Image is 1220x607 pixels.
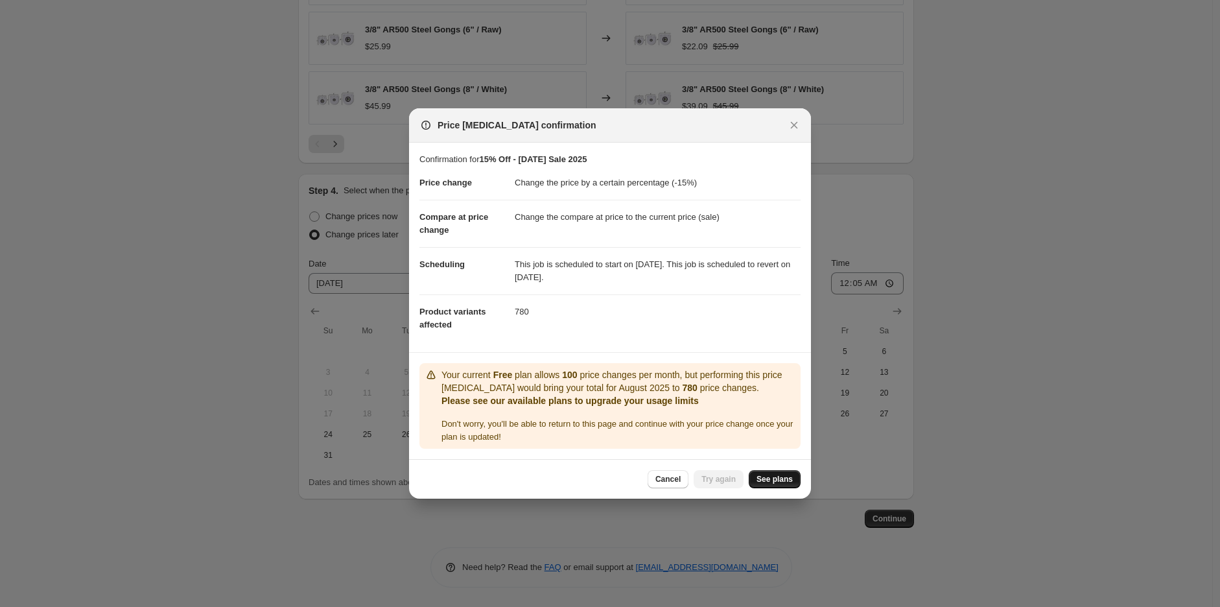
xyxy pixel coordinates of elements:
[419,307,486,329] span: Product variants affected
[515,200,801,234] dd: Change the compare at price to the current price (sale)
[419,212,488,235] span: Compare at price change
[749,470,801,488] a: See plans
[515,294,801,329] dd: 780
[438,119,596,132] span: Price [MEDICAL_DATA] confirmation
[515,166,801,200] dd: Change the price by a certain percentage (-15%)
[419,178,472,187] span: Price change
[683,383,698,393] b: 780
[441,394,795,407] p: Please see our available plans to upgrade your usage limits
[419,259,465,269] span: Scheduling
[785,116,803,134] button: Close
[419,153,801,166] p: Confirmation for
[757,474,793,484] span: See plans
[479,154,587,164] b: 15% Off - [DATE] Sale 2025
[655,474,681,484] span: Cancel
[493,370,513,380] b: Free
[441,419,793,442] span: Don ' t worry, you ' ll be able to return to this page and continue with your price change once y...
[562,370,577,380] b: 100
[515,247,801,294] dd: This job is scheduled to start on [DATE]. This job is scheduled to revert on [DATE].
[441,368,795,394] p: Your current plan allows price changes per month, but performing this price [MEDICAL_DATA] would ...
[648,470,688,488] button: Cancel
